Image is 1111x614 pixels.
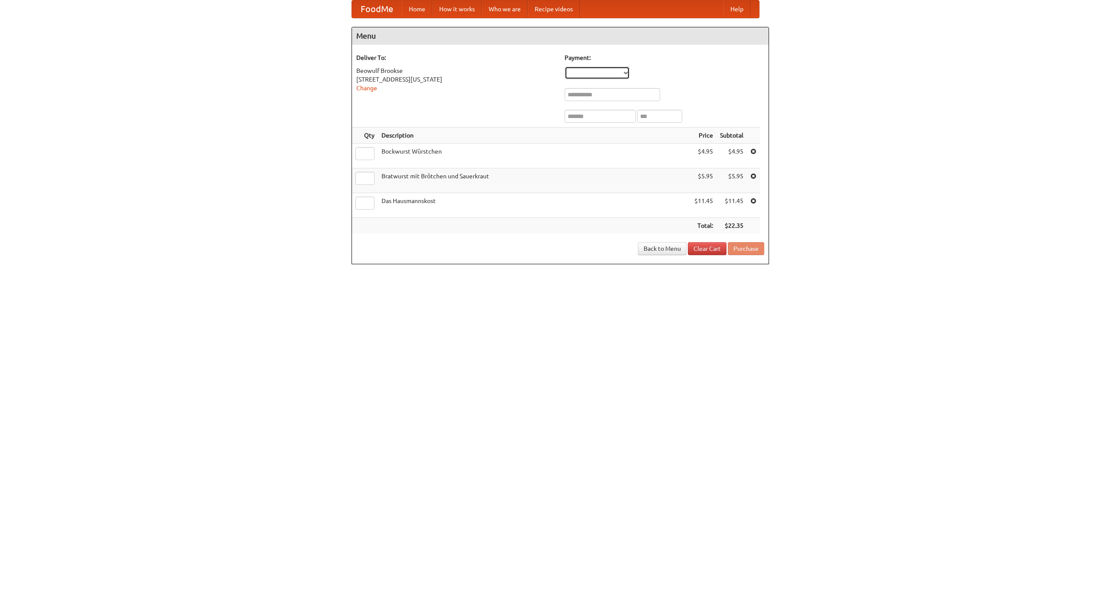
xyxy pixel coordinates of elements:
[378,193,691,218] td: Das Hausmannskost
[691,168,717,193] td: $5.95
[691,193,717,218] td: $11.45
[565,53,764,62] h5: Payment:
[723,0,750,18] a: Help
[691,128,717,144] th: Price
[691,218,717,234] th: Total:
[432,0,482,18] a: How it works
[378,144,691,168] td: Bockwurst Würstchen
[717,144,747,168] td: $4.95
[528,0,580,18] a: Recipe videos
[378,168,691,193] td: Bratwurst mit Brötchen und Sauerkraut
[356,75,556,84] div: [STREET_ADDRESS][US_STATE]
[728,242,764,255] button: Purchase
[356,66,556,75] div: Beowulf Brookse
[482,0,528,18] a: Who we are
[356,53,556,62] h5: Deliver To:
[717,168,747,193] td: $5.95
[688,242,726,255] a: Clear Cart
[638,242,687,255] a: Back to Menu
[378,128,691,144] th: Description
[717,193,747,218] td: $11.45
[356,85,377,92] a: Change
[352,27,769,45] h4: Menu
[352,0,402,18] a: FoodMe
[691,144,717,168] td: $4.95
[717,128,747,144] th: Subtotal
[402,0,432,18] a: Home
[352,128,378,144] th: Qty
[717,218,747,234] th: $22.35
